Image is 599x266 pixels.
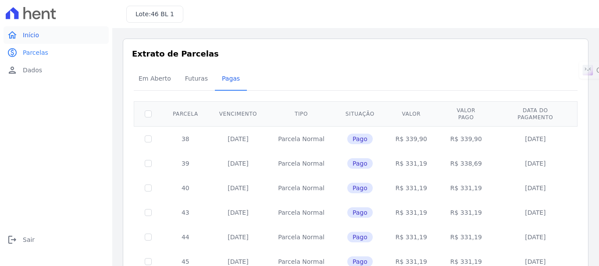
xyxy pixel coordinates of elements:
th: Parcela [162,101,209,126]
th: Situação [335,101,385,126]
td: R$ 331,19 [438,225,495,249]
td: R$ 339,90 [385,126,438,151]
td: R$ 331,19 [385,176,438,200]
input: Só é possível selecionar pagamentos em aberto [145,160,152,167]
th: Data do pagamento [495,101,576,126]
span: Início [23,31,39,39]
span: Pago [347,207,373,218]
span: Pago [347,158,373,169]
i: person [7,65,18,75]
td: Parcela Normal [267,225,335,249]
a: paidParcelas [4,44,109,61]
input: Só é possível selecionar pagamentos em aberto [145,258,152,265]
td: 39 [162,151,209,176]
td: Parcela Normal [267,200,335,225]
td: Parcela Normal [267,176,335,200]
span: 46 BL 1 [151,11,174,18]
td: [DATE] [495,151,576,176]
a: personDados [4,61,109,79]
span: Sair [23,235,35,244]
th: Vencimento [209,101,267,126]
td: 44 [162,225,209,249]
i: paid [7,47,18,58]
td: Parcela Normal [267,151,335,176]
span: Parcelas [23,48,48,57]
td: R$ 339,90 [438,126,495,151]
th: Valor [385,101,438,126]
td: R$ 331,19 [438,176,495,200]
td: [DATE] [495,176,576,200]
td: R$ 338,69 [438,151,495,176]
th: Tipo [267,101,335,126]
a: Pagas [215,68,247,91]
span: Pago [347,134,373,144]
td: R$ 331,19 [385,200,438,225]
span: Futuras [180,70,213,87]
td: R$ 331,19 [438,200,495,225]
a: Em Aberto [132,68,178,91]
td: 40 [162,176,209,200]
i: home [7,30,18,40]
span: Pago [347,232,373,242]
a: logoutSair [4,231,109,248]
input: Só é possível selecionar pagamentos em aberto [145,135,152,142]
input: Só é possível selecionar pagamentos em aberto [145,234,152,241]
td: [DATE] [209,176,267,200]
td: [DATE] [209,200,267,225]
input: Só é possível selecionar pagamentos em aberto [145,184,152,192]
a: Futuras [178,68,215,91]
h3: Lote: [135,10,174,19]
span: Pago [347,183,373,193]
th: Valor pago [438,101,495,126]
h3: Extrato de Parcelas [132,48,579,60]
td: R$ 331,19 [385,151,438,176]
td: 38 [162,126,209,151]
td: [DATE] [209,126,267,151]
span: Pagas [217,70,245,87]
td: [DATE] [495,200,576,225]
span: Dados [23,66,42,74]
td: R$ 331,19 [385,225,438,249]
td: 43 [162,200,209,225]
td: [DATE] [209,225,267,249]
td: Parcela Normal [267,126,335,151]
input: Só é possível selecionar pagamentos em aberto [145,209,152,216]
i: logout [7,234,18,245]
td: [DATE] [495,126,576,151]
td: [DATE] [209,151,267,176]
a: homeInício [4,26,109,44]
td: [DATE] [495,225,576,249]
span: Em Aberto [133,70,176,87]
